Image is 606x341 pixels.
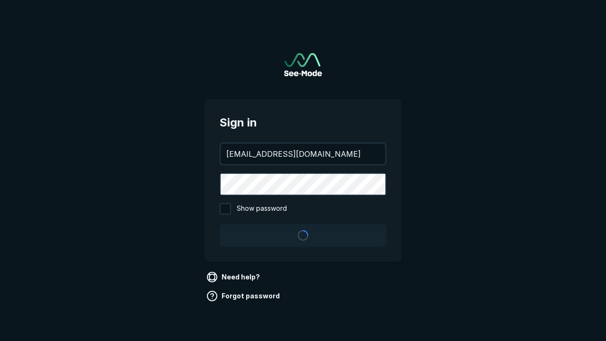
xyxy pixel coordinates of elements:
a: Need help? [205,269,264,285]
span: Sign in [220,114,386,131]
input: your@email.com [221,144,385,164]
img: See-Mode Logo [284,53,322,76]
a: Go to sign in [284,53,322,76]
span: Show password [237,203,287,215]
a: Forgot password [205,288,284,304]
